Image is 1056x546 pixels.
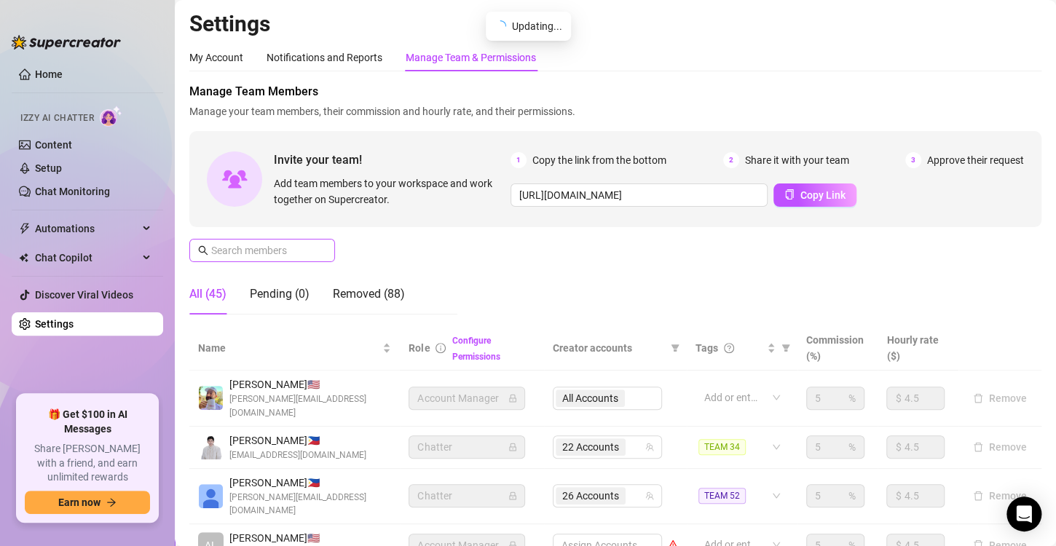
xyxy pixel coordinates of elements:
span: arrow-right [106,497,117,507]
span: Add team members to your workspace and work together on Supercreator. [274,175,505,207]
span: filter [781,344,790,352]
span: search [198,245,208,256]
span: lock [508,491,517,500]
span: Chatter [417,485,516,507]
span: Manage Team Members [189,83,1041,100]
span: Invite your team! [274,151,511,169]
img: logo-BBDzfeDw.svg [12,35,121,50]
span: Chat Copilot [35,246,138,269]
span: Copy Link [800,189,846,201]
div: Notifications and Reports [267,50,382,66]
span: [PERSON_NAME] 🇺🇸 [229,376,391,392]
span: Creator accounts [553,340,665,356]
span: TEAM 34 [698,439,746,455]
th: Hourly rate ($) [878,326,958,371]
button: Copy Link [773,183,856,207]
img: Evan Gillis [199,386,223,410]
span: Share it with your team [745,152,849,168]
div: Open Intercom Messenger [1006,496,1041,531]
span: Manage your team members, their commission and hourly rate, and their permissions. [189,103,1041,119]
span: Izzy AI Chatter [20,111,94,125]
span: [EMAIL_ADDRESS][DOMAIN_NAME] [229,448,366,462]
span: 2 [723,152,739,168]
img: Chat Copilot [19,253,28,263]
span: Automations [35,217,138,240]
span: Earn now [58,496,101,508]
span: Chatter [417,436,516,458]
button: Remove [967,389,1033,407]
span: 26 Accounts [556,487,626,505]
span: Tags [696,340,718,356]
span: filter [671,344,679,352]
th: Name [189,326,400,371]
span: Copy the link from the bottom [532,152,666,168]
h2: Settings [189,10,1041,38]
div: Pending (0) [250,285,310,303]
span: Updating... [512,18,562,34]
a: Setup [35,162,62,174]
div: My Account [189,50,243,66]
div: All (45) [189,285,226,303]
span: [PERSON_NAME][EMAIL_ADDRESS][DOMAIN_NAME] [229,392,391,420]
span: filter [779,337,793,359]
span: filter [668,337,682,359]
a: Discover Viral Videos [35,289,133,301]
span: 3 [905,152,921,168]
span: 1 [511,152,527,168]
span: question-circle [724,343,734,353]
span: TEAM 52 [698,488,746,504]
img: Katrina Mendiola [199,484,223,508]
span: [PERSON_NAME] 🇵🇭 [229,475,391,491]
span: lock [508,394,517,403]
div: Manage Team & Permissions [406,50,536,66]
button: Remove [967,487,1033,505]
a: Configure Permissions [452,336,500,362]
a: Content [35,139,72,151]
div: Removed (88) [333,285,405,303]
input: Search members [211,242,315,258]
th: Commission (%) [797,326,878,371]
span: loading [492,19,507,33]
span: 22 Accounts [556,438,626,456]
img: Paul Andrei Casupanan [199,435,223,459]
span: team [645,443,654,451]
span: 22 Accounts [562,439,619,455]
a: Settings [35,318,74,330]
span: team [645,491,654,500]
button: Earn nowarrow-right [25,491,150,514]
span: copy [784,189,795,199]
span: Share [PERSON_NAME] with a friend, and earn unlimited rewards [25,442,150,485]
span: [PERSON_NAME] 🇵🇭 [229,432,366,448]
span: [PERSON_NAME] 🇺🇸 [229,530,366,546]
a: Home [35,68,63,80]
span: 🎁 Get $100 in AI Messages [25,408,150,436]
span: Approve their request [927,152,1024,168]
span: 26 Accounts [562,488,619,504]
span: info-circle [436,343,446,353]
span: thunderbolt [19,223,31,234]
span: [PERSON_NAME][EMAIL_ADDRESS][DOMAIN_NAME] [229,491,391,518]
span: Account Manager [417,387,516,409]
img: AI Chatter [100,106,122,127]
button: Remove [967,438,1033,456]
span: Name [198,340,379,356]
a: Chat Monitoring [35,186,110,197]
span: lock [508,443,517,451]
span: Role [409,342,430,354]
